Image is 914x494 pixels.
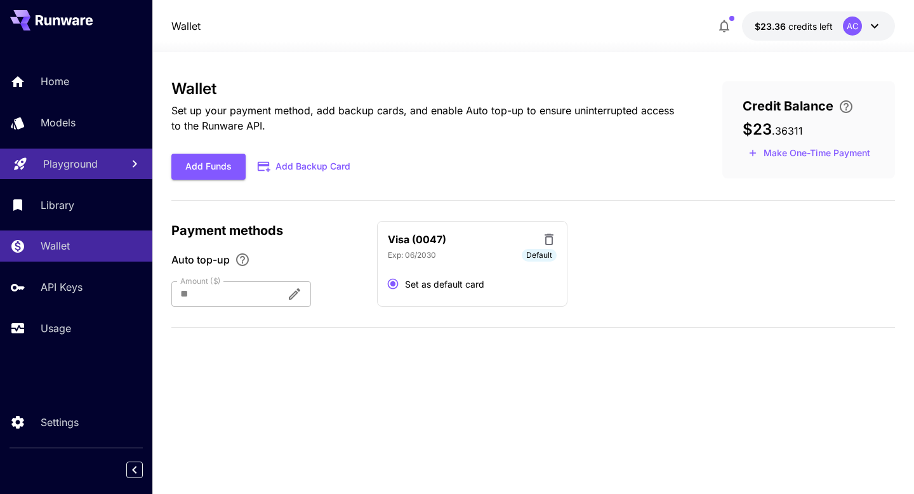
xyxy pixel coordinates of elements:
[388,232,446,247] p: Visa (0047)
[405,277,484,291] span: Set as default card
[743,97,833,116] span: Credit Balance
[230,252,255,267] button: Enable Auto top-up to ensure uninterrupted service. We'll automatically bill the chosen amount wh...
[41,415,79,430] p: Settings
[41,279,83,295] p: API Keys
[171,154,246,180] button: Add Funds
[742,11,895,41] button: $23.36311AC
[833,99,859,114] button: Enter your card details and choose an Auto top-up amount to avoid service interruptions. We'll au...
[246,154,364,179] button: Add Backup Card
[743,120,772,138] span: $23
[843,17,862,36] div: AC
[171,221,362,240] p: Payment methods
[41,74,69,89] p: Home
[126,462,143,478] button: Collapse sidebar
[41,115,76,130] p: Models
[522,250,557,261] span: Default
[171,80,682,98] h3: Wallet
[743,144,876,163] button: Make a one-time, non-recurring payment
[180,276,221,286] label: Amount ($)
[136,458,152,481] div: Collapse sidebar
[171,18,201,34] a: Wallet
[788,21,833,32] span: credits left
[41,238,70,253] p: Wallet
[755,21,788,32] span: $23.36
[388,250,436,261] p: Exp: 06/2030
[171,103,682,133] p: Set up your payment method, add backup cards, and enable Auto top-up to ensure uninterrupted acce...
[755,20,833,33] div: $23.36311
[43,156,98,171] p: Playground
[41,321,71,336] p: Usage
[171,252,230,267] span: Auto top-up
[772,124,803,137] span: . 36311
[171,18,201,34] nav: breadcrumb
[41,197,74,213] p: Library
